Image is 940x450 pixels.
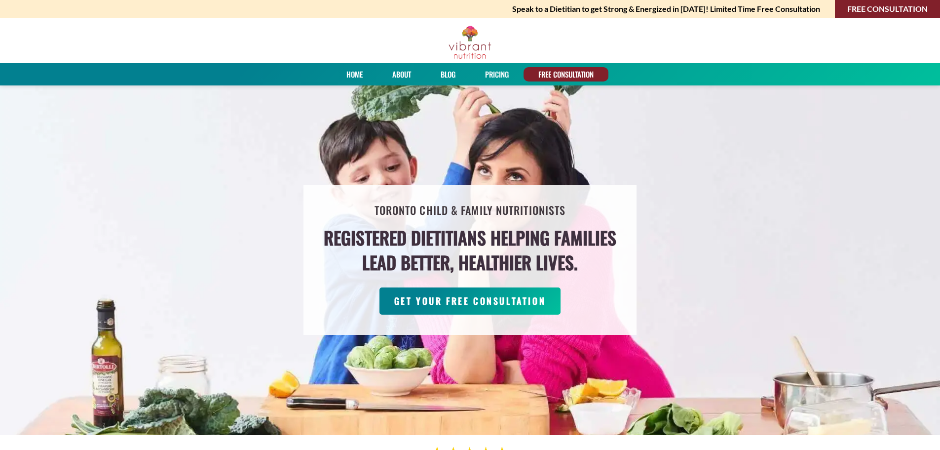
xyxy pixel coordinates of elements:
[324,225,616,275] h4: Registered Dietitians helping families lead better, healthier lives.
[448,25,492,60] img: Vibrant Nutrition
[389,67,414,82] a: About
[805,386,936,433] iframe: Tidio Chat
[437,67,459,82] a: Blog
[343,67,366,82] a: Home
[482,67,512,82] a: PRICING
[535,67,597,82] a: FREE CONSULTATION
[379,287,561,315] a: GET YOUR FREE CONSULTATION
[512,2,820,16] strong: Speak to a Dietitian to get Strong & Energized in [DATE]! Limited Time Free Consultation
[375,201,566,220] h2: Toronto Child & Family Nutritionists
